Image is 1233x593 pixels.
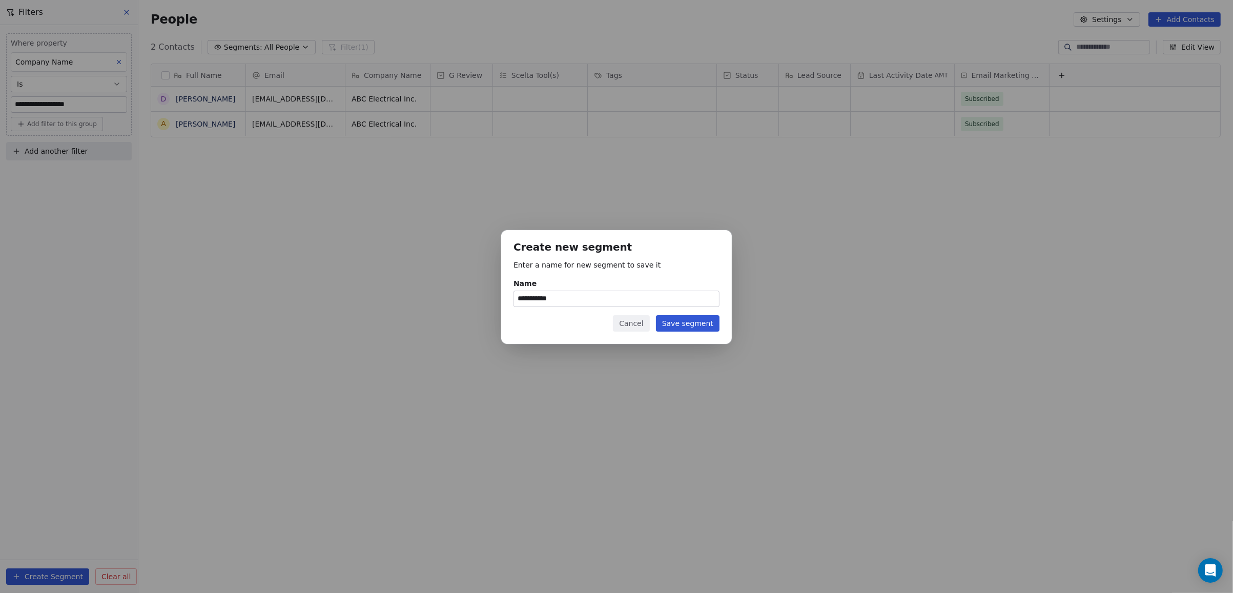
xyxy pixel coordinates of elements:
input: Name [514,291,719,306]
h1: Create new segment [513,242,720,253]
div: Name [513,278,720,289]
button: Save segment [656,315,720,332]
button: Cancel [613,315,649,332]
p: Enter a name for new segment to save it [513,260,720,270]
